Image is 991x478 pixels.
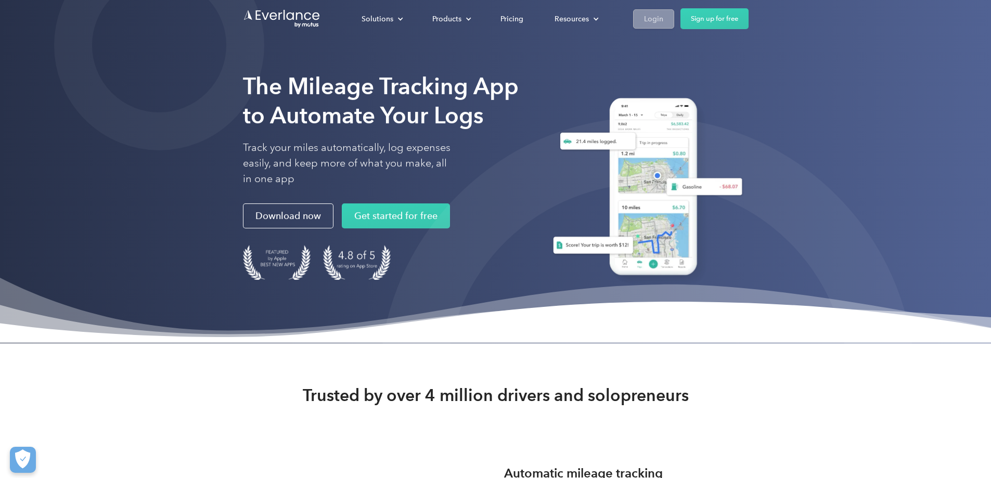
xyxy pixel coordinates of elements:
[500,12,523,25] div: Pricing
[243,203,333,228] a: Download now
[490,10,534,28] a: Pricing
[243,140,451,187] p: Track your miles automatically, log expenses easily, and keep more of what you make, all in one app
[540,90,749,287] img: Everlance, mileage tracker app, expense tracking app
[342,203,450,228] a: Get started for free
[680,8,749,29] a: Sign up for free
[243,72,519,129] strong: The Mileage Tracking App to Automate Your Logs
[303,385,689,406] strong: Trusted by over 4 million drivers and solopreneurs
[555,12,589,25] div: Resources
[362,12,393,25] div: Solutions
[243,245,311,280] img: Badge for Featured by Apple Best New Apps
[351,10,411,28] div: Solutions
[10,447,36,473] button: Cookies Settings
[644,12,663,25] div: Login
[432,12,461,25] div: Products
[243,9,321,29] a: Go to homepage
[422,10,480,28] div: Products
[544,10,607,28] div: Resources
[633,9,674,29] a: Login
[323,245,391,280] img: 4.9 out of 5 stars on the app store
